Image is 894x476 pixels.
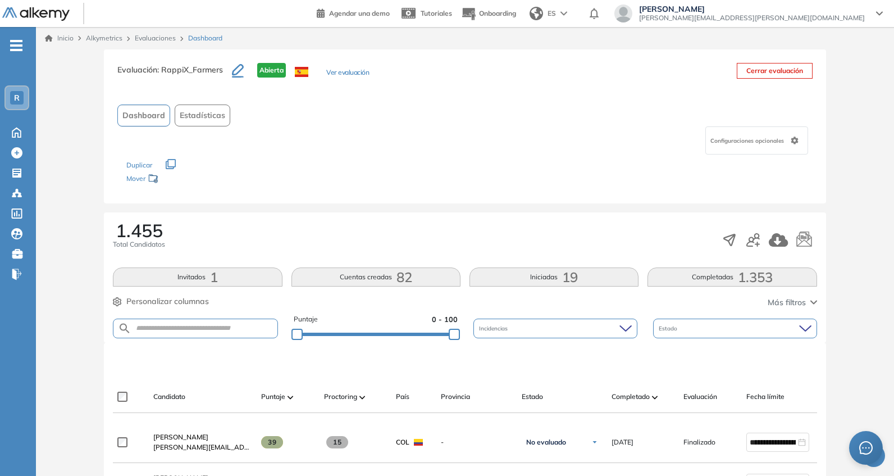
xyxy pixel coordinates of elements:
[113,268,282,287] button: Invitados1
[122,110,165,121] span: Dashboard
[14,93,20,102] span: R
[175,105,230,126] button: Estadísticas
[291,268,460,287] button: Cuentas creadas82
[396,437,409,447] span: COL
[469,268,638,287] button: Iniciadas19
[295,67,308,77] img: ESP
[113,239,165,250] span: Total Candidatos
[591,439,598,446] img: Ícono de flecha
[612,392,650,402] span: Completado
[652,396,658,399] img: [missing "en.ARROW_ALT" translation]
[359,396,365,399] img: [missing "en.ARROW_ALT" translation]
[526,438,566,447] span: No evaluado
[294,314,318,325] span: Puntaje
[612,437,633,447] span: [DATE]
[705,126,808,155] div: Configuraciones opcionales
[86,34,122,42] span: Alkymetrics
[126,169,239,190] div: Mover
[153,442,252,452] span: [PERSON_NAME][EMAIL_ADDRESS][PERSON_NAME][DOMAIN_NAME]
[421,9,452,17] span: Tutoriales
[135,34,176,42] a: Evaluaciones
[153,432,252,442] a: [PERSON_NAME]
[153,392,185,402] span: Candidato
[653,319,817,338] div: Estado
[746,392,784,402] span: Fecha límite
[288,396,293,399] img: [missing "en.ARROW_ALT" translation]
[326,67,369,79] button: Ver evaluación
[639,4,865,13] span: [PERSON_NAME]
[117,63,232,87] h3: Evaluación
[441,392,470,402] span: Provincia
[461,2,516,26] button: Onboarding
[737,63,813,79] button: Cerrar evaluación
[113,296,209,307] button: Personalizar columnas
[683,392,717,402] span: Evaluación
[441,437,513,447] span: -
[560,11,567,16] img: arrow
[768,297,806,309] span: Más filtros
[548,8,556,19] span: ES
[530,7,543,20] img: world
[414,439,423,446] img: COL
[522,392,543,402] span: Estado
[116,221,163,239] span: 1.455
[326,436,348,448] span: 15
[126,161,152,169] span: Duplicar
[10,44,22,47] i: -
[117,105,170,126] button: Dashboard
[153,433,208,441] span: [PERSON_NAME]
[261,392,285,402] span: Puntaje
[180,110,225,121] span: Estadísticas
[659,324,679,333] span: Estado
[639,13,865,22] span: [PERSON_NAME][EMAIL_ADDRESS][PERSON_NAME][DOMAIN_NAME]
[396,392,409,402] span: País
[2,7,70,21] img: Logo
[479,9,516,17] span: Onboarding
[45,33,74,43] a: Inicio
[118,321,131,336] img: SEARCH_ALT
[859,441,873,455] span: message
[317,6,390,19] a: Agendar una demo
[261,436,283,448] span: 39
[329,9,390,17] span: Agendar una demo
[473,319,637,338] div: Incidencias
[188,33,222,43] span: Dashboard
[157,65,223,75] span: : RappiX_Farmers
[683,437,715,447] span: Finalizado
[432,314,458,325] span: 0 - 100
[647,268,817,287] button: Completadas1.353
[257,63,286,78] span: Abierta
[710,137,786,145] span: Configuraciones opcionales
[126,296,209,307] span: Personalizar columnas
[324,392,357,402] span: Proctoring
[479,324,510,333] span: Incidencias
[768,297,817,309] button: Más filtros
